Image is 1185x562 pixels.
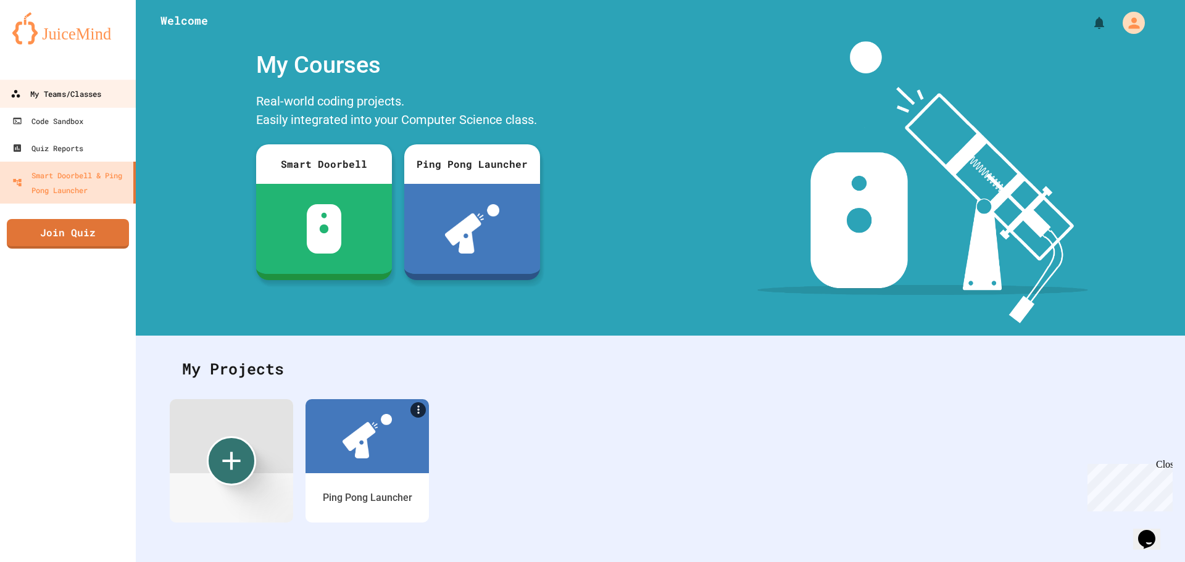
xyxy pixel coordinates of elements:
div: My Teams/Classes [10,86,101,102]
div: My Notifications [1069,12,1110,33]
div: My Projects [170,345,1151,393]
div: Ping Pong Launcher [323,490,412,505]
iframe: chat widget [1083,459,1173,511]
div: My Account [1110,9,1148,37]
a: More [410,402,426,418]
iframe: chat widget [1133,513,1173,550]
div: Ping Pong Launcher [404,144,540,184]
a: MorePing Pong Launcher [306,399,429,523]
div: Smart Doorbell & Ping Pong Launcher [12,168,128,197]
div: Create new [207,436,256,486]
div: Code Sandbox [12,114,83,128]
img: banner-image-my-projects.png [757,41,1088,323]
img: ppl-with-ball.png [343,414,392,458]
div: Smart Doorbell [256,144,392,184]
img: ppl-with-ball.png [445,204,500,254]
div: My Courses [250,41,546,89]
div: Real-world coding projects. Easily integrated into your Computer Science class. [250,89,546,135]
a: Join Quiz [7,219,129,249]
div: Quiz Reports [12,141,83,155]
div: Chat with us now!Close [5,5,85,78]
img: sdb-white.svg [307,204,342,254]
img: logo-orange.svg [12,12,123,44]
